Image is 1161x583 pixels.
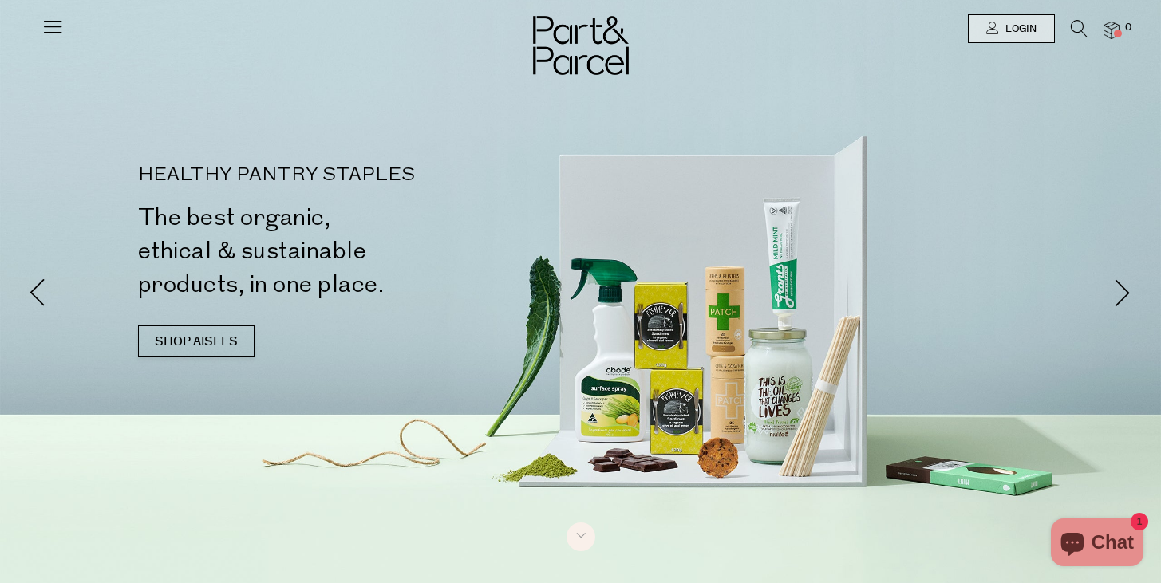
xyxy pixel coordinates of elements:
[138,166,587,185] p: HEALTHY PANTRY STAPLES
[1121,21,1135,35] span: 0
[138,201,587,301] h2: The best organic, ethical & sustainable products, in one place.
[968,14,1055,43] a: Login
[533,16,629,75] img: Part&Parcel
[1104,22,1120,38] a: 0
[1001,22,1037,36] span: Login
[138,325,255,357] a: SHOP AISLES
[1046,518,1148,570] inbox-online-store-chat: Shopify online store chat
